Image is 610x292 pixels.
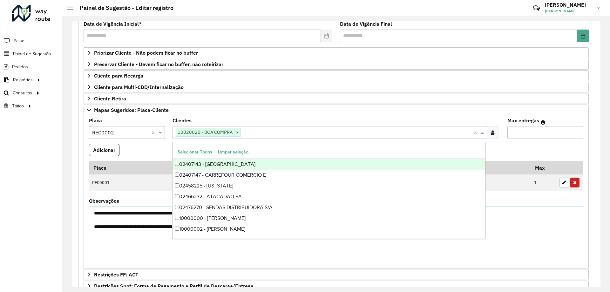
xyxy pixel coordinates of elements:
div: 10000002 - [PERSON_NAME] [173,224,485,234]
a: Cliente Retira [84,93,589,104]
button: Choose Date [577,30,589,42]
label: Clientes [173,117,192,124]
a: Contato Rápido [530,1,543,15]
ng-dropdown-panel: Options list [172,142,485,239]
a: Priorizar Cliente - Não podem ficar no buffer [84,47,589,58]
div: 02476270 - SENDAS DISTRIBUIDORA S/A [173,202,485,213]
button: Selecionar Todos [175,147,215,157]
span: Mapas Sugeridos: Placa-Cliente [94,107,169,112]
td: REC0001 [89,174,178,191]
a: Preservar Cliente - Devem ficar no buffer, não roteirizar [84,59,589,70]
div: Mapas Sugeridos: Placa-Cliente [84,115,589,269]
td: 1 [531,174,556,191]
span: Cliente para Recarga [94,73,143,78]
label: Data de Vigência Inicial [84,20,142,28]
a: Cliente para Multi-CDD/Internalização [84,82,589,92]
span: Priorizar Cliente - Não podem ficar no buffer [94,50,198,55]
a: Restrições FF: ACT [84,269,589,280]
div: 02407143 - [GEOGRAPHIC_DATA] [173,159,485,170]
label: Data de Vigência Final [340,20,392,28]
label: Observações [89,197,119,205]
th: Max [531,161,556,174]
label: Max entregas [507,117,539,124]
button: Adicionar [89,144,119,156]
div: 02466232 - ATACADAO SA [173,191,485,202]
span: × [234,129,241,136]
div: 10000005 - BAR [PERSON_NAME] 90 [173,234,485,245]
div: 10000000 - [PERSON_NAME] [173,213,485,224]
span: Restrições Spot: Forma de Pagamento e Perfil de Descarga/Entrega [94,283,254,289]
span: Relatórios [13,77,33,83]
span: Cliente Retira [94,96,126,101]
div: 02458225 - [US_STATE] [173,180,485,191]
span: Tático [12,103,24,109]
label: Placa [89,117,102,124]
h3: [PERSON_NAME] [545,2,593,8]
span: Cliente para Multi-CDD/Internalização [94,85,184,90]
div: 02407147 - CARREFOUR COMERCIO E [173,170,485,180]
span: [PERSON_NAME] [545,8,593,14]
span: Restrições FF: ACT [94,272,138,277]
a: Mapas Sugeridos: Placa-Cliente [84,105,589,115]
th: Placa [89,161,178,174]
span: Clear all [152,129,157,136]
span: Preservar Cliente - Devem ficar no buffer, não roteirizar [94,62,223,67]
span: Pedidos [12,64,28,70]
span: 10028020 - BOA COMPRA [176,128,234,136]
h2: Painel de Sugestão - Editar registro [73,4,173,11]
span: Painel [14,37,25,44]
span: Consultas [13,90,32,96]
span: Clear all [474,129,479,136]
em: Máximo de clientes que serão colocados na mesma rota com os clientes informados [541,120,545,125]
button: Limpar seleção [215,147,251,157]
a: Restrições Spot: Forma de Pagamento e Perfil de Descarga/Entrega [84,281,589,291]
a: Cliente para Recarga [84,70,589,81]
span: Painel de Sugestão [13,51,51,57]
